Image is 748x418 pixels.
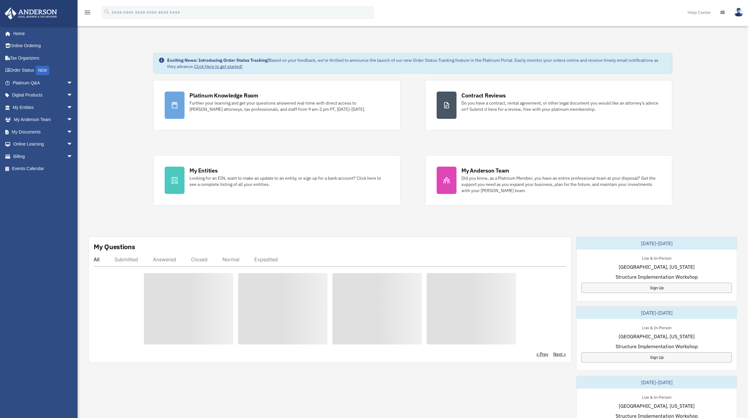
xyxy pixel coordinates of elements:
[67,126,79,138] span: arrow_drop_down
[67,150,79,163] span: arrow_drop_down
[581,283,732,293] a: Sign Up
[67,101,79,114] span: arrow_drop_down
[167,57,269,63] strong: Exciting News: Introducing Order Status Tracking!
[222,256,239,263] div: Normal
[4,52,82,64] a: Tax Organizers
[616,273,698,281] span: Structure Implementation Workshop
[4,27,79,40] a: Home
[4,64,82,77] a: Order StatusNEW
[637,393,676,400] div: Live & In-Person
[577,376,737,389] div: [DATE]-[DATE]
[461,167,509,174] div: My Anderson Team
[536,351,548,357] a: < Prev
[734,8,743,17] img: User Pic
[189,100,389,112] div: Further your learning and get your questions answered real-time with direct access to [PERSON_NAM...
[67,77,79,89] span: arrow_drop_down
[425,80,672,130] a: Contract Reviews Do you have a contract, rental agreement, or other legal document you would like...
[67,89,79,102] span: arrow_drop_down
[4,77,82,89] a: Platinum Q&Aarrow_drop_down
[94,256,100,263] div: All
[104,8,110,15] i: search
[637,254,676,261] div: Live & In-Person
[67,114,79,126] span: arrow_drop_down
[4,163,82,175] a: Events Calendar
[153,256,176,263] div: Answered
[577,307,737,319] div: [DATE]-[DATE]
[637,324,676,330] div: Live & In-Person
[461,92,506,99] div: Contract Reviews
[4,150,82,163] a: Billingarrow_drop_down
[36,66,49,75] div: NEW
[4,138,82,151] a: Online Learningarrow_drop_down
[619,333,695,340] span: [GEOGRAPHIC_DATA], [US_STATE]
[167,57,667,70] div: Based on your feedback, we're thrilled to announce the launch of our new Order Status Tracking fe...
[4,40,82,52] a: Online Ordering
[189,167,217,174] div: My Entities
[461,175,661,194] div: Did you know, as a Platinum Member, you have an entire professional team at your disposal? Get th...
[581,352,732,362] a: Sign Up
[191,256,207,263] div: Closed
[577,237,737,249] div: [DATE]-[DATE]
[153,80,400,130] a: Platinum Knowledge Room Further your learning and get your questions answered real-time with dire...
[189,92,258,99] div: Platinum Knowledge Room
[194,64,243,69] a: Click Here to get started!
[461,100,661,112] div: Do you have a contract, rental agreement, or other legal document you would like an attorney's ad...
[619,263,695,271] span: [GEOGRAPHIC_DATA], [US_STATE]
[254,256,278,263] div: Expedited
[4,114,82,126] a: My Anderson Teamarrow_drop_down
[4,89,82,101] a: Digital Productsarrow_drop_down
[3,7,59,20] img: Anderson Advisors Platinum Portal
[84,9,91,16] i: menu
[67,138,79,151] span: arrow_drop_down
[189,175,389,187] div: Looking for an EIN, want to make an update to an entity, or sign up for a bank account? Click her...
[4,126,82,138] a: My Documentsarrow_drop_down
[4,101,82,114] a: My Entitiesarrow_drop_down
[553,351,566,357] a: Next >
[94,242,135,251] div: My Questions
[84,11,91,16] a: menu
[153,155,400,205] a: My Entities Looking for an EIN, want to make an update to an entity, or sign up for a bank accoun...
[425,155,672,205] a: My Anderson Team Did you know, as a Platinum Member, you have an entire professional team at your...
[616,343,698,350] span: Structure Implementation Workshop
[114,256,138,263] div: Submitted
[619,402,695,410] span: [GEOGRAPHIC_DATA], [US_STATE]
